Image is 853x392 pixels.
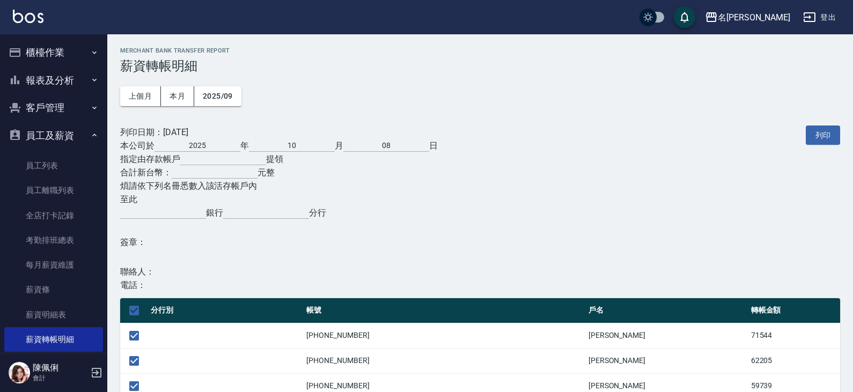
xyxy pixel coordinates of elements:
[304,298,585,323] th: 帳號
[4,122,103,150] button: 員工及薪資
[120,206,438,219] div: 銀行 分行
[586,298,748,323] th: 戶名
[4,66,103,94] button: 報表及分析
[4,94,103,122] button: 客戶管理
[4,153,103,178] a: 員工列表
[120,179,438,193] div: 煩請依下列名冊悉數入該活存帳戶內
[586,323,748,348] td: [PERSON_NAME]
[4,302,103,327] a: 薪資明細表
[120,139,438,152] div: 本公司於 年 月 日
[806,125,840,145] button: 列印
[748,348,840,373] td: 62205
[748,323,840,348] td: 71544
[748,298,840,323] th: 轉帳金額
[4,39,103,66] button: 櫃檯作業
[33,363,87,373] h5: 陳佩俐
[4,277,103,302] a: 薪資條
[120,47,840,54] h2: Merchant Bank Transfer Report
[701,6,795,28] button: 名[PERSON_NAME]
[4,228,103,253] a: 考勤排班總表
[4,178,103,203] a: 員工離職列表
[13,10,43,23] img: Logo
[4,327,103,352] a: 薪資轉帳明細
[161,86,194,106] button: 本月
[120,125,438,139] div: 列印日期： [DATE]
[120,235,438,249] div: 簽章：
[674,6,695,28] button: save
[120,193,438,206] div: 至此
[718,11,790,24] div: 名[PERSON_NAME]
[304,323,585,348] td: [PHONE_NUMBER]
[4,253,103,277] a: 每月薪資維護
[120,58,840,73] h3: 薪資轉帳明細
[120,278,438,292] div: 電話：
[799,8,840,27] button: 登出
[586,348,748,373] td: [PERSON_NAME]
[4,203,103,228] a: 全店打卡記錄
[120,152,438,166] div: 指定由存款帳戶 提領
[120,166,438,179] div: 合計新台幣： 元整
[33,373,87,383] p: 會計
[194,86,241,106] button: 2025/09
[148,298,304,323] th: 分行別
[120,265,438,278] div: 聯絡人：
[120,86,161,106] button: 上個月
[9,362,30,383] img: Person
[304,348,585,373] td: [PHONE_NUMBER]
